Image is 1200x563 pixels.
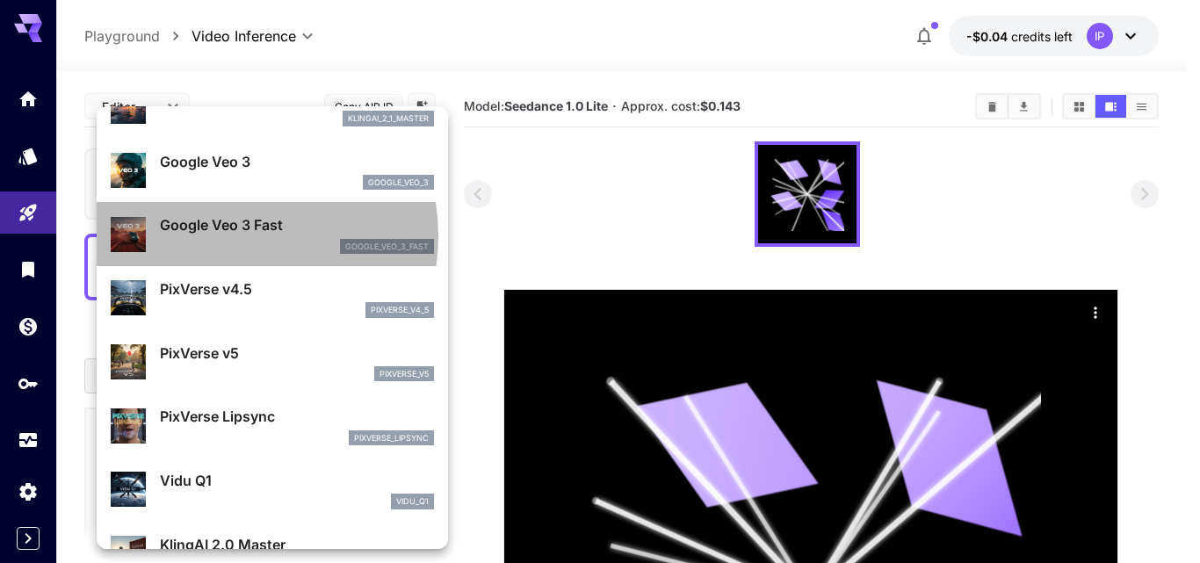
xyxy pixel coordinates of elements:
[111,80,434,134] div: KlingAI 2.1 Masterklingai_2_1_master
[111,144,434,198] div: Google Veo 3google_veo_3
[368,177,429,189] p: google_veo_3
[160,406,434,427] p: PixVerse Lipsync
[371,304,429,316] p: pixverse_v4_5
[396,495,429,508] p: vidu_q1
[160,214,434,235] p: Google Veo 3 Fast
[111,336,434,389] div: PixVerse v5pixverse_v5
[160,343,434,364] p: PixVerse v5
[380,368,429,380] p: pixverse_v5
[111,207,434,261] div: Google Veo 3 Fastgoogle_veo_3_fast
[111,463,434,516] div: Vidu Q1vidu_q1
[345,241,429,253] p: google_veo_3_fast
[348,112,429,125] p: klingai_2_1_master
[160,534,434,555] p: KlingAI 2.0 Master
[160,278,434,300] p: PixVerse v4.5
[160,151,434,172] p: Google Veo 3
[111,271,434,325] div: PixVerse v4.5pixverse_v4_5
[160,470,434,491] p: Vidu Q1
[354,432,429,444] p: pixverse_lipsync
[111,399,434,452] div: PixVerse Lipsyncpixverse_lipsync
